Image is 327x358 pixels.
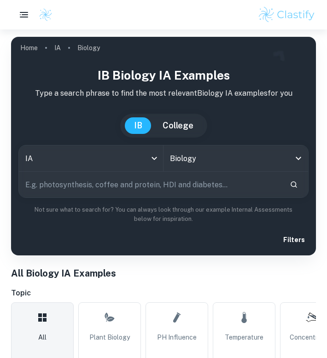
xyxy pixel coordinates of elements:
[18,66,309,84] h1: IB Biology IA examples
[125,117,152,134] button: IB
[18,205,309,224] p: Not sure what to search for? You can always look through our example Internal Assessments below f...
[292,152,305,165] button: Open
[20,41,38,54] a: Home
[54,41,61,54] a: IA
[77,43,100,53] p: Biology
[225,332,263,342] span: Temperature
[153,117,203,134] button: College
[33,8,53,22] a: Clastify logo
[39,8,53,22] img: Clastify logo
[278,231,309,248] button: Filters
[38,332,47,342] span: All
[11,37,316,255] img: profile cover
[286,177,302,192] button: Search
[89,332,130,342] span: Plant Biology
[11,288,316,299] h6: Topic
[18,88,309,99] p: Type a search phrase to find the most relevant Biology IA examples for you
[19,172,282,197] input: E.g. photosynthesis, coffee and protein, HDI and diabetes...
[11,266,316,280] h1: All Biology IA Examples
[19,145,163,171] div: IA
[257,6,316,24] img: Clastify logo
[157,332,197,342] span: pH Influence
